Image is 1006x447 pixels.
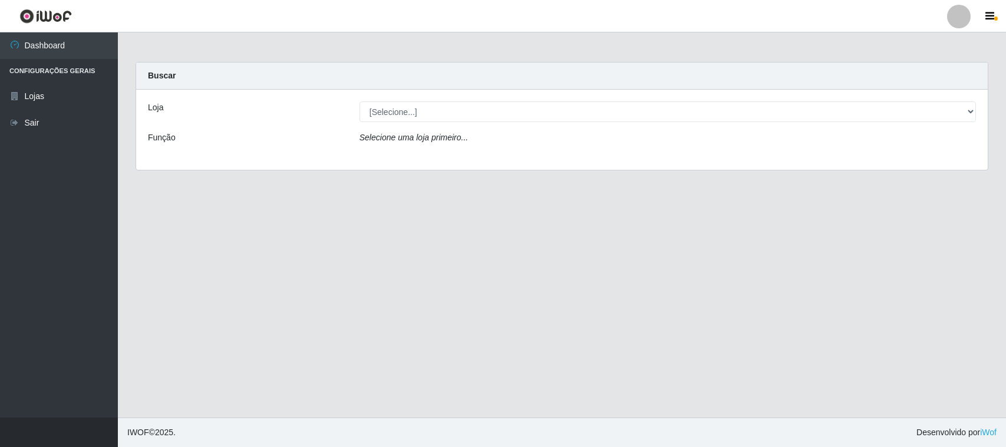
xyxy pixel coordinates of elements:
[359,133,468,142] i: Selecione uma loja primeiro...
[916,426,997,439] span: Desenvolvido por
[19,9,72,24] img: CoreUI Logo
[127,428,149,437] span: IWOF
[148,132,176,144] label: Função
[127,426,176,439] span: © 2025 .
[148,71,176,80] strong: Buscar
[148,101,163,114] label: Loja
[980,428,997,437] a: iWof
